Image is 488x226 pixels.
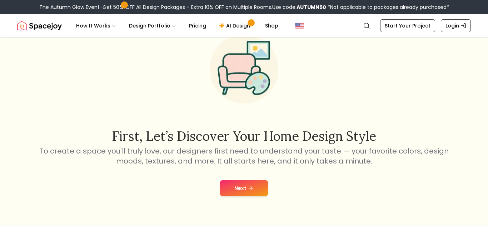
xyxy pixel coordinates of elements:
[38,146,450,166] p: To create a space you'll truly love, our designers first need to understand your taste — your fav...
[272,4,326,11] span: Use code:
[295,21,304,30] img: United States
[70,19,122,33] button: How It Works
[297,4,326,11] b: AUTUMN50
[220,180,268,196] button: Next
[183,19,212,33] a: Pricing
[17,19,62,33] img: Spacejoy Logo
[380,19,435,32] a: Start Your Project
[17,14,471,37] nav: Global
[38,129,450,143] h2: First, let’s discover your home design style
[70,19,284,33] nav: Main
[441,19,471,32] a: Login
[259,19,284,33] a: Shop
[326,4,449,11] span: *Not applicable to packages already purchased*
[39,4,449,11] div: The Autumn Glow Event-Get 50% OFF All Design Packages + Extra 10% OFF on Multiple Rooms.
[213,19,258,33] a: AI Design
[17,19,62,33] a: Spacejoy
[198,23,290,115] img: Start Style Quiz Illustration
[123,19,182,33] button: Design Portfolio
